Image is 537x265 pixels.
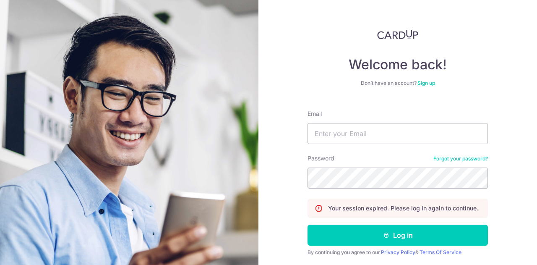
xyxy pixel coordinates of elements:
[328,204,478,213] p: Your session expired. Please log in again to continue.
[308,225,488,246] button: Log in
[308,56,488,73] h4: Welcome back!
[377,29,418,39] img: CardUp Logo
[308,154,334,163] label: Password
[417,80,435,86] a: Sign up
[381,249,415,255] a: Privacy Policy
[308,123,488,144] input: Enter your Email
[308,80,488,87] div: Don’t have an account?
[308,249,488,256] div: By continuing you agree to our &
[433,155,488,162] a: Forgot your password?
[308,110,322,118] label: Email
[420,249,461,255] a: Terms Of Service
